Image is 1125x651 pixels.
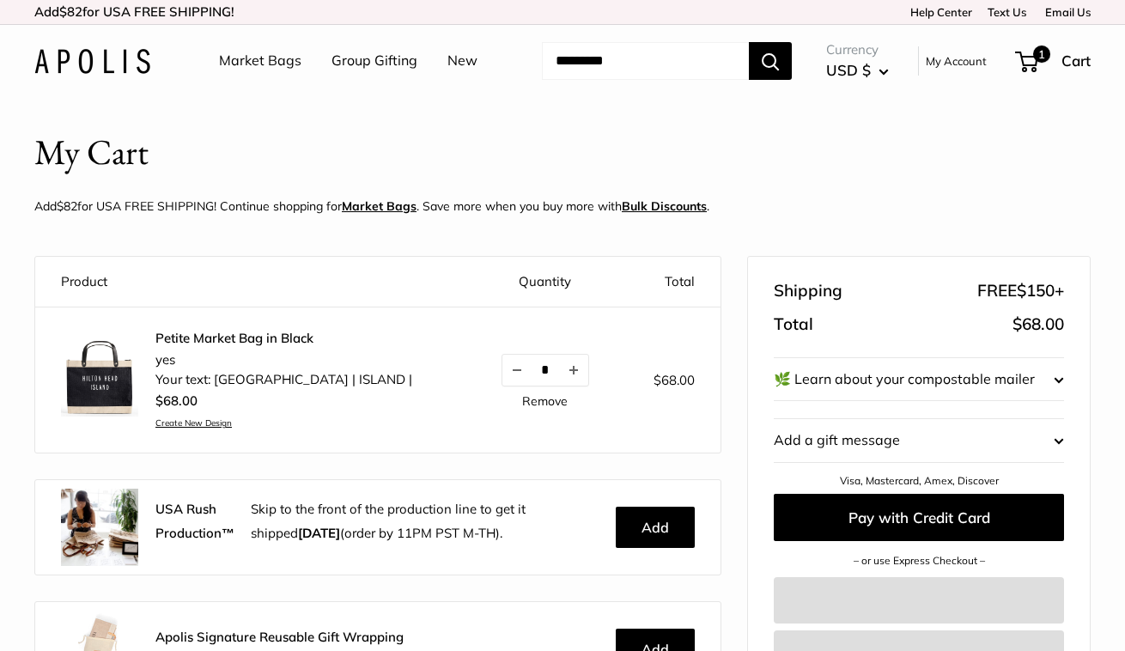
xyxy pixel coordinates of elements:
[622,198,707,214] u: Bulk Discounts
[926,51,987,71] a: My Account
[826,38,889,62] span: Currency
[447,48,477,74] a: New
[774,419,1064,462] button: Add a gift message
[61,489,138,566] img: rush.jpg
[988,5,1026,19] a: Text Us
[840,474,999,487] a: Visa, Mastercard, Amex, Discover
[155,330,412,347] a: Petite Market Bag in Black
[61,339,138,417] img: description_No need for custom text? Choose this option.
[977,276,1064,307] span: FREE +
[470,257,620,307] th: Quantity
[774,276,842,307] span: Shipping
[59,3,82,20] span: $82
[331,48,417,74] a: Group Gifting
[1012,313,1064,334] span: $68.00
[155,629,404,645] strong: Apolis Signature Reusable Gift Wrapping
[522,395,568,407] a: Remove
[904,5,972,19] a: Help Center
[620,257,721,307] th: Total
[57,198,77,214] span: $82
[654,372,695,388] span: $68.00
[34,127,149,178] h1: My Cart
[502,355,532,386] button: Decrease quantity by 1
[155,417,412,429] a: Create New Design
[251,497,603,545] p: Skip to the front of the production line to get it shipped (order by 11PM PST M-TH).
[749,42,792,80] button: Search
[298,525,340,541] b: [DATE]
[1017,280,1055,301] span: $150
[616,507,695,548] button: Add
[1039,5,1091,19] a: Email Us
[774,494,1064,541] button: Pay with Credit Card
[219,48,301,74] a: Market Bags
[532,362,559,377] input: Quantity
[559,355,588,386] button: Increase quantity by 1
[155,370,412,390] li: Your text: [GEOGRAPHIC_DATA] | ISLAND |
[774,309,813,340] span: Total
[35,257,470,307] th: Product
[1033,46,1050,63] span: 1
[155,501,234,541] strong: USA Rush Production™
[155,392,198,409] span: $68.00
[826,61,871,79] span: USD $
[854,554,985,567] a: – or use Express Checkout –
[774,358,1064,401] button: 🌿 Learn about your compostable mailer
[542,42,749,80] input: Search...
[826,57,889,84] button: USD $
[1061,52,1091,70] span: Cart
[34,49,150,74] img: Apolis
[342,198,417,214] a: Market Bags
[155,350,412,370] li: yes
[34,195,709,217] p: Add for USA FREE SHIPPING! Continue shopping for . Save more when you buy more with .
[1017,47,1091,75] a: 1 Cart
